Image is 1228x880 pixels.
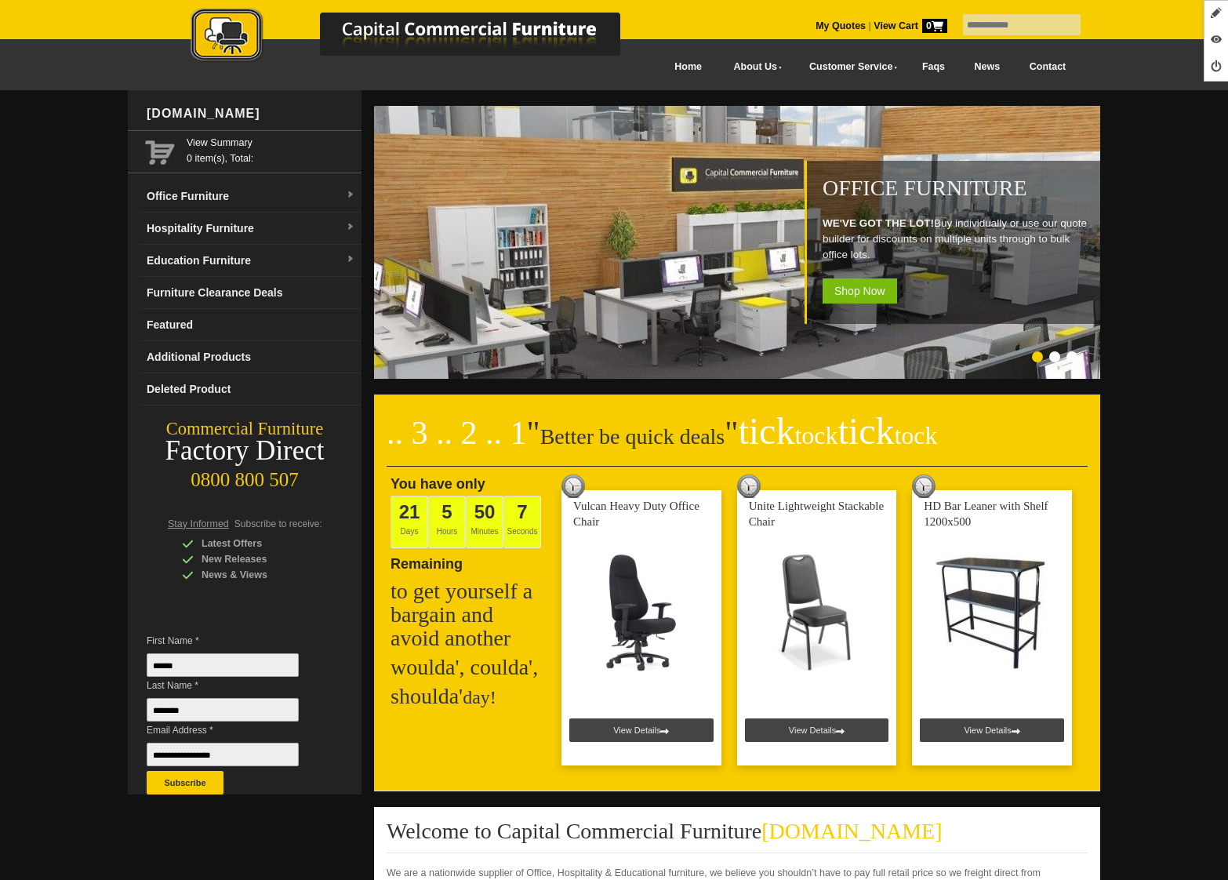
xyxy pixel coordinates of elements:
[794,421,837,449] span: tock
[517,501,527,522] span: 7
[474,501,496,522] span: 50
[738,410,937,452] span: tick tick
[387,420,1088,467] h2: Better be quick deals
[428,496,466,548] span: Hours
[391,476,485,492] span: You have only
[823,217,934,229] strong: WE'VE GOT THE LOT!
[960,49,1015,85] a: News
[907,49,960,85] a: Faqs
[140,341,361,373] a: Additional Products
[1015,49,1081,85] a: Contact
[147,743,299,766] input: Email Address *
[346,191,355,200] img: dropdown
[441,501,452,522] span: 5
[912,475,936,498] img: tick tock deal clock
[871,20,947,31] a: View Cart0
[922,19,947,33] span: 0
[140,277,361,309] a: Furniture Clearance Deals
[823,216,1092,263] p: Buy individually or use our quote builder for discounts on multiple units through to bulk office ...
[128,440,361,462] div: Factory Direct
[823,176,1092,200] h1: Office Furniture
[182,567,331,583] div: News & Views
[894,421,937,449] span: tock
[399,501,420,522] span: 21
[823,278,897,304] span: Shop Now
[391,656,547,679] h2: woulda', coulda',
[140,90,361,137] div: [DOMAIN_NAME]
[463,687,496,707] span: day!
[816,20,866,31] a: My Quotes
[182,536,331,551] div: Latest Offers
[561,475,585,498] img: tick tock deal clock
[234,518,322,529] span: Subscribe to receive:
[147,698,299,722] input: Last Name *
[128,418,361,440] div: Commercial Furniture
[182,551,331,567] div: New Releases
[737,475,761,498] img: tick tock deal clock
[140,245,361,277] a: Education Furnituredropdown
[147,771,223,795] button: Subscribe
[527,415,540,451] span: "
[140,213,361,245] a: Hospitality Furnituredropdown
[374,370,1103,381] a: Office Furniture WE'VE GOT THE LOT!Buy individually or use our quote builder for discounts on mul...
[346,255,355,264] img: dropdown
[792,49,907,85] a: Customer Service
[140,309,361,341] a: Featured
[391,685,547,709] h2: shoulda'
[147,8,696,70] a: Capital Commercial Furniture Logo
[147,678,322,693] span: Last Name *
[147,8,696,65] img: Capital Commercial Furniture Logo
[387,415,527,451] span: .. 3 .. 2 .. 1
[391,496,428,548] span: Days
[140,373,361,405] a: Deleted Product
[140,180,361,213] a: Office Furnituredropdown
[168,518,229,529] span: Stay Informed
[874,20,947,31] strong: View Cart
[374,106,1103,379] img: Office Furniture
[187,135,355,151] a: View Summary
[1066,351,1077,362] li: Page dot 3
[187,135,355,164] span: 0 item(s), Total:
[1032,351,1043,362] li: Page dot 1
[128,461,361,491] div: 0800 800 507
[391,550,463,572] span: Remaining
[391,580,547,650] h2: to get yourself a bargain and avoid another
[503,496,541,548] span: Seconds
[147,653,299,677] input: First Name *
[346,223,355,232] img: dropdown
[466,496,503,548] span: Minutes
[1049,351,1060,362] li: Page dot 2
[725,415,937,451] span: "
[387,820,1088,853] h2: Welcome to Capital Commercial Furniture
[717,49,792,85] a: About Us
[147,633,322,649] span: First Name *
[761,819,942,843] span: [DOMAIN_NAME]
[147,722,322,738] span: Email Address *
